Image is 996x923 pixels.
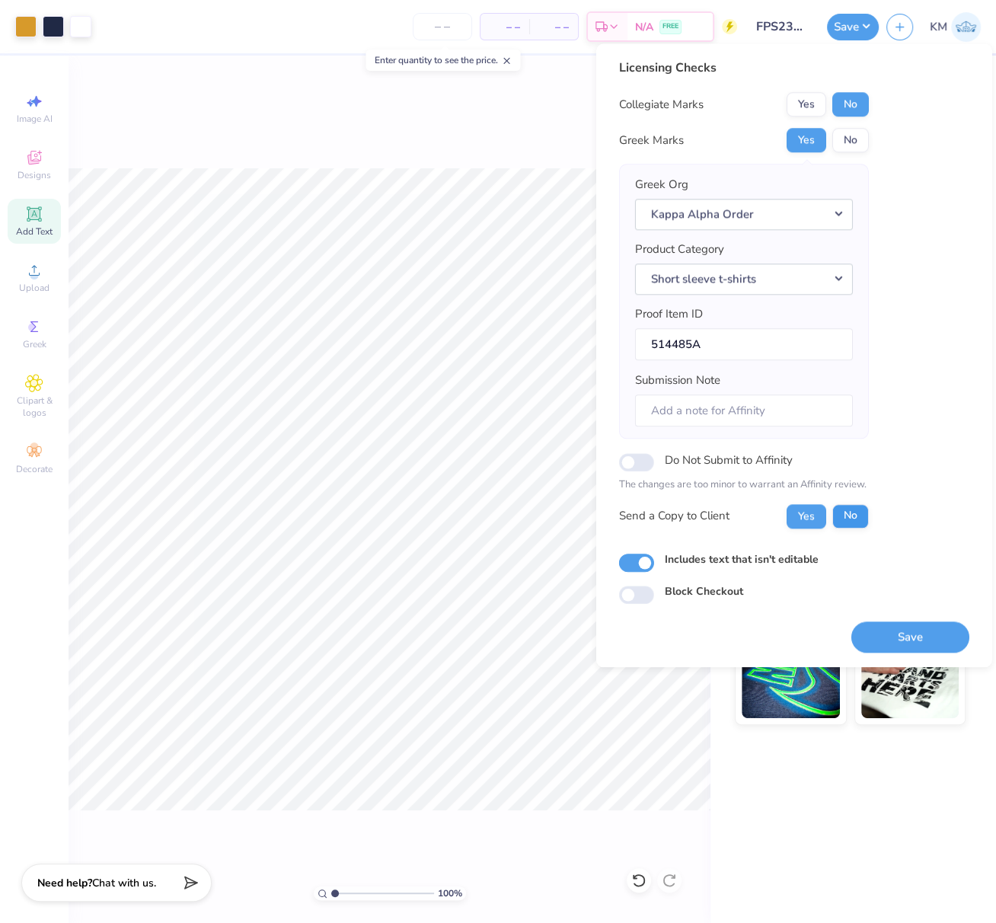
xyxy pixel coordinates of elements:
button: Kappa Alpha Order [635,199,853,230]
div: Collegiate Marks [619,96,704,113]
button: No [832,504,869,529]
span: Chat with us. [92,876,156,890]
img: Katrina Mae Mijares [951,12,981,42]
button: Yes [787,504,826,529]
label: Greek Org [635,176,688,193]
button: Short sleeve t-shirts [635,263,853,295]
button: Save [851,621,969,653]
button: No [832,92,869,117]
span: N/A [635,19,653,35]
a: KM [930,12,981,42]
input: Untitled Design [745,11,819,42]
span: FREE [662,21,678,32]
div: Send a Copy to Client [619,507,729,525]
div: Licensing Checks [619,59,869,77]
span: – – [538,19,569,35]
span: Decorate [16,463,53,475]
span: KM [930,18,947,36]
div: Enter quantity to see the price. [366,50,520,71]
span: Greek [23,338,46,350]
strong: Need help? [37,876,92,890]
p: The changes are too minor to warrant an Affinity review. [619,477,869,493]
span: 100 % [438,886,462,900]
span: Add Text [16,225,53,238]
label: Block Checkout [665,583,743,599]
label: Do Not Submit to Affinity [665,450,793,470]
span: Upload [19,282,49,294]
span: – – [490,19,520,35]
button: Yes [787,128,826,152]
img: Water based Ink [861,642,959,718]
span: Designs [18,169,51,181]
button: No [832,128,869,152]
div: Greek Marks [619,132,684,149]
label: Includes text that isn't editable [665,551,819,567]
span: Clipart & logos [8,394,61,419]
label: Product Category [635,241,724,258]
img: Glow in the Dark Ink [742,642,840,718]
input: Add a note for Affinity [635,394,853,427]
span: Image AI [17,113,53,125]
label: Submission Note [635,372,720,389]
button: Save [827,14,879,40]
button: Yes [787,92,826,117]
label: Proof Item ID [635,305,703,323]
input: – – [413,13,472,40]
